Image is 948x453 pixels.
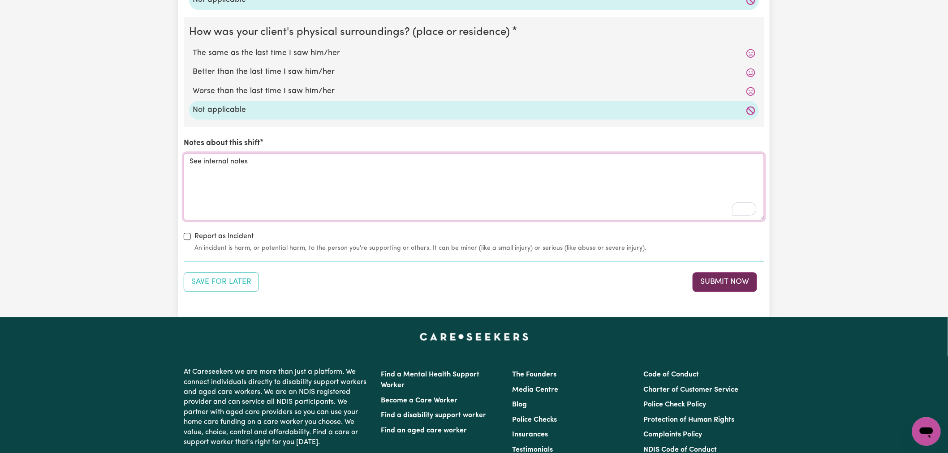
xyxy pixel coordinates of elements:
[420,333,529,340] a: Careseekers home page
[194,231,254,242] label: Report as Incident
[193,104,755,116] label: Not applicable
[644,416,735,423] a: Protection of Human Rights
[512,401,527,408] a: Blog
[644,371,699,378] a: Code of Conduct
[644,386,739,393] a: Charter of Customer Service
[184,363,370,451] p: At Careseekers we are more than just a platform. We connect individuals directly to disability su...
[189,24,513,40] legend: How was your client's physical surroundings? (place or residence)
[194,244,764,253] small: An incident is harm, or potential harm, to the person you're supporting or others. It can be mino...
[381,412,486,419] a: Find a disability support worker
[512,371,556,378] a: The Founders
[381,397,457,404] a: Become a Care Worker
[512,386,558,393] a: Media Centre
[381,427,467,434] a: Find an aged care worker
[644,401,707,408] a: Police Check Policy
[193,66,755,78] label: Better than the last time I saw him/her
[184,137,260,149] label: Notes about this shift
[512,431,548,438] a: Insurances
[193,85,755,97] label: Worse than the last time I saw him/her
[193,47,755,59] label: The same as the last time I saw him/her
[912,417,941,446] iframe: Button to launch messaging window
[184,272,259,292] button: Save your job report
[512,416,557,423] a: Police Checks
[381,371,479,389] a: Find a Mental Health Support Worker
[693,272,757,292] button: Submit your job report
[184,153,764,220] textarea: To enrich screen reader interactions, please activate Accessibility in Grammarly extension settings
[644,431,702,438] a: Complaints Policy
